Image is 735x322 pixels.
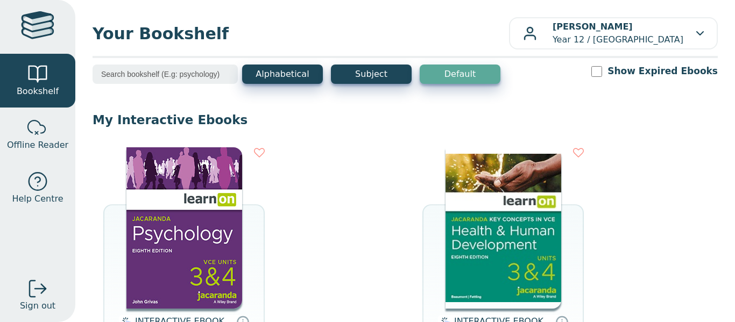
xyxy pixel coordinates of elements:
input: Search bookshelf (E.g: psychology) [93,65,238,84]
button: Alphabetical [242,65,323,84]
img: e003a821-2442-436b-92bb-da2395357dfc.jpg [446,147,561,309]
span: Bookshelf [17,85,59,98]
button: Subject [331,65,412,84]
button: [PERSON_NAME]Year 12 / [GEOGRAPHIC_DATA] [509,17,718,49]
span: Help Centre [12,192,63,205]
span: Offline Reader [7,139,68,152]
span: Sign out [20,299,55,312]
span: Your Bookshelf [93,22,509,46]
p: Year 12 / [GEOGRAPHIC_DATA] [553,20,683,46]
label: Show Expired Ebooks [607,65,718,78]
button: Default [420,65,500,84]
img: 4bb61bf8-509a-4e9e-bd77-88deacee2c2e.jpg [126,147,242,309]
b: [PERSON_NAME] [553,22,633,32]
p: My Interactive Ebooks [93,112,718,128]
